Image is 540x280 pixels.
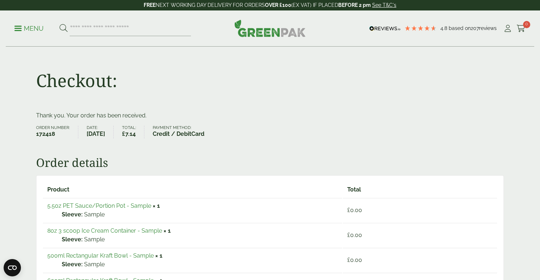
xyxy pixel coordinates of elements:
span: £ [122,130,125,137]
p: Thank you. Your order has been received. [36,111,504,120]
h2: Order details [36,156,504,169]
i: Cart [517,25,526,32]
img: REVIEWS.io [369,26,401,31]
a: 5.5oz PET Sauce/Portion Pot - Sample [47,202,151,209]
p: Sample [62,260,338,269]
div: 4.79 Stars [404,25,437,31]
th: Total [343,182,497,197]
a: Menu [14,24,44,31]
strong: Credit / DebitCard [153,130,204,138]
strong: × 1 [153,202,160,209]
img: GreenPak Supplies [234,20,306,37]
span: 0 [523,21,530,28]
span: £ [347,257,350,263]
strong: [DATE] [87,130,105,138]
i: My Account [503,25,512,32]
strong: Sleeve: [62,235,83,244]
strong: Sleeve: [62,210,83,219]
bdi: 0.00 [347,207,362,214]
strong: × 1 [164,227,171,234]
span: £ [347,232,350,238]
span: £ [347,207,350,214]
bdi: 0.00 [347,257,362,263]
span: reviews [479,25,497,31]
span: 4.8 [440,25,449,31]
a: See T&C's [372,2,396,8]
h1: Checkout: [36,70,117,91]
a: 500ml Rectangular Kraft Bowl - Sample [47,252,154,259]
strong: × 1 [155,252,162,259]
strong: FREE [144,2,156,8]
li: Payment method: [153,126,213,138]
strong: OVER £100 [265,2,291,8]
strong: BEFORE 2 pm [338,2,371,8]
strong: 172418 [36,130,70,138]
a: 8oz 3 scoop Ice Cream Container - Sample [47,227,162,234]
a: 0 [517,23,526,34]
th: Product [43,182,342,197]
p: Sample [62,210,338,219]
button: Open CMP widget [4,259,21,276]
strong: Sleeve: [62,260,83,269]
p: Menu [14,24,44,33]
span: Based on [449,25,471,31]
li: Order number: [36,126,78,138]
li: Date: [87,126,114,138]
bdi: 0.00 [347,232,362,238]
bdi: 7.14 [122,130,136,137]
span: 207 [471,25,479,31]
p: Sample [62,235,338,244]
li: Total: [122,126,145,138]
